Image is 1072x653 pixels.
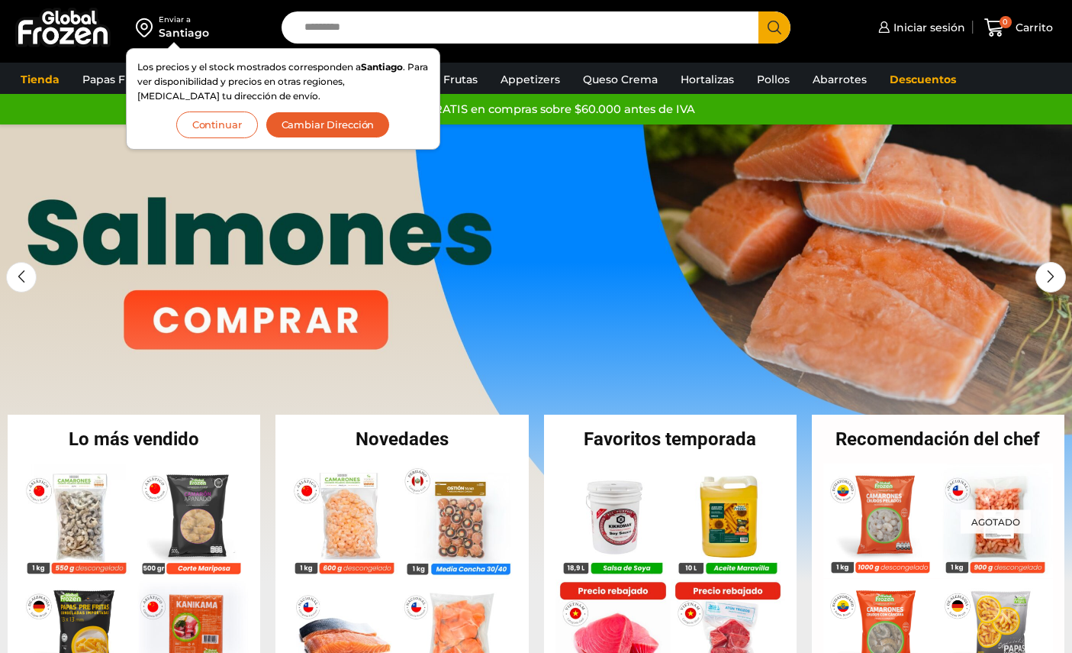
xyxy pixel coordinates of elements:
[980,10,1057,46] a: 0 Carrito
[275,430,528,448] h2: Novedades
[1000,16,1012,28] span: 0
[882,65,964,94] a: Descuentos
[890,20,965,35] span: Iniciar sesión
[8,430,260,448] h2: Lo más vendido
[176,112,258,138] button: Continuar
[136,15,159,40] img: address-field-icon.svg
[758,11,790,44] button: Search button
[1035,262,1066,293] div: Next slide
[673,65,742,94] a: Hortalizas
[1012,20,1053,35] span: Carrito
[575,65,665,94] a: Queso Crema
[361,61,403,73] strong: Santiago
[266,112,391,138] button: Cambiar Dirección
[159,15,209,25] div: Enviar a
[6,262,37,293] div: Previous slide
[961,509,1031,533] p: Agotado
[137,60,429,104] p: Los precios y el stock mostrados corresponden a . Para ver disponibilidad y precios en otras regi...
[75,65,156,94] a: Papas Fritas
[874,12,965,43] a: Iniciar sesión
[493,65,568,94] a: Appetizers
[749,65,797,94] a: Pollos
[13,65,67,94] a: Tienda
[159,25,209,40] div: Santiago
[805,65,874,94] a: Abarrotes
[812,430,1064,448] h2: Recomendación del chef
[544,430,797,448] h2: Favoritos temporada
